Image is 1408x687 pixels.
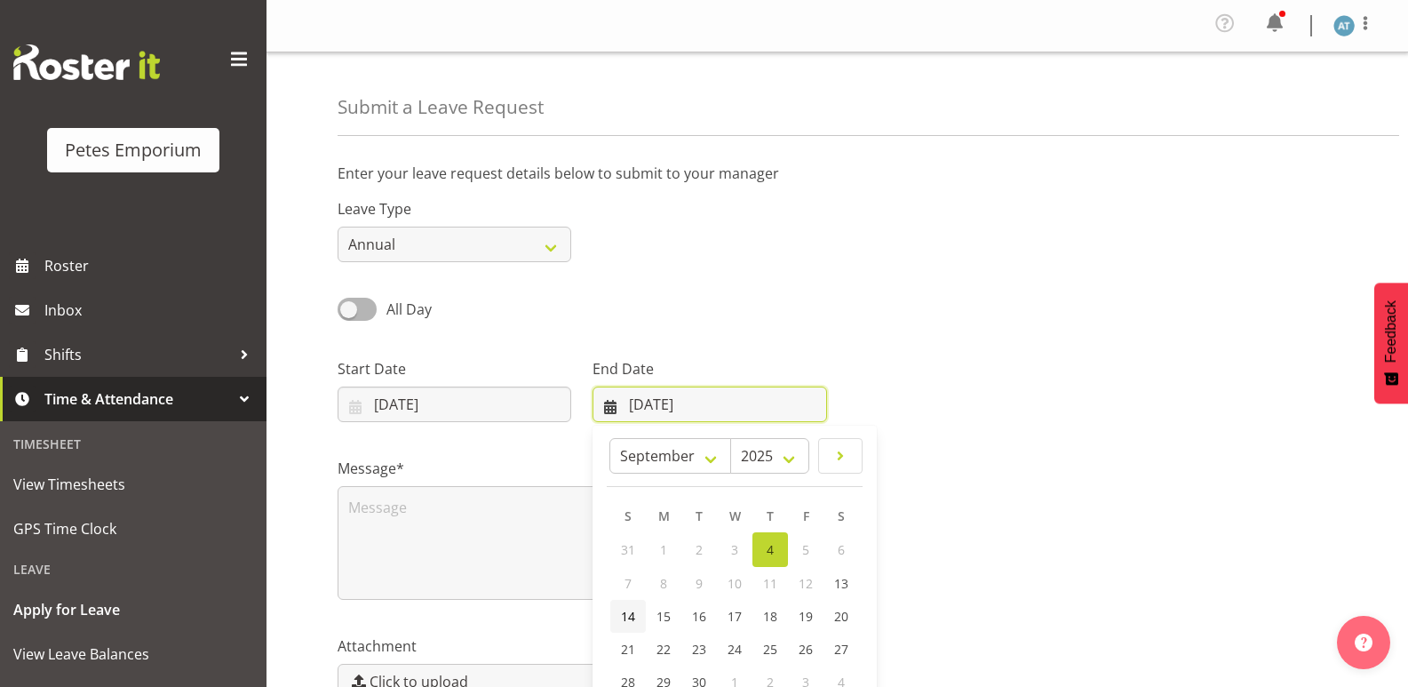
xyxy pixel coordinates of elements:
[593,387,826,422] input: Click to select...
[799,641,813,658] span: 26
[838,507,845,524] span: S
[731,541,738,558] span: 3
[593,358,826,379] label: End Date
[624,575,632,592] span: 7
[799,575,813,592] span: 12
[646,600,681,633] a: 15
[838,541,845,558] span: 6
[717,600,752,633] a: 17
[44,297,258,324] span: Inbox
[13,515,253,542] span: GPS Time Clock
[763,608,777,625] span: 18
[767,507,774,524] span: T
[728,575,742,592] span: 10
[338,358,571,379] label: Start Date
[660,575,667,592] span: 8
[44,386,231,412] span: Time & Attendance
[44,341,231,368] span: Shifts
[338,97,544,117] h4: Submit a Leave Request
[802,541,809,558] span: 5
[624,507,632,524] span: S
[1333,15,1355,36] img: alex-micheal-taniwha5364.jpg
[338,458,827,479] label: Message*
[692,608,706,625] span: 16
[338,635,827,657] label: Attachment
[4,632,262,676] a: View Leave Balances
[717,633,752,666] a: 24
[823,567,859,600] a: 13
[681,600,717,633] a: 16
[803,507,809,524] span: F
[656,641,671,658] span: 22
[621,608,635,625] span: 14
[681,633,717,666] a: 23
[44,252,258,279] span: Roster
[656,608,671,625] span: 15
[823,600,859,633] a: 20
[646,633,681,666] a: 22
[658,507,670,524] span: M
[338,198,571,220] label: Leave Type
[752,633,788,666] a: 25
[338,387,571,422] input: Click to select...
[621,541,635,558] span: 31
[13,471,253,498] span: View Timesheets
[728,641,742,658] span: 24
[788,600,823,633] a: 19
[65,137,202,164] div: Petes Emporium
[610,600,646,633] a: 14
[799,608,813,625] span: 19
[660,541,667,558] span: 1
[763,641,777,658] span: 25
[696,541,703,558] span: 2
[4,462,262,507] a: View Timesheets
[752,600,788,633] a: 18
[13,641,253,667] span: View Leave Balances
[696,507,703,524] span: T
[729,507,741,524] span: W
[696,575,703,592] span: 9
[1383,300,1399,363] span: Feedback
[1355,634,1372,651] img: help-xxl-2.png
[4,426,262,462] div: Timesheet
[386,300,432,319] span: All Day
[763,575,777,592] span: 11
[13,44,160,80] img: Rosterit website logo
[621,641,635,658] span: 21
[4,551,262,587] div: Leave
[834,575,848,592] span: 13
[610,633,646,666] a: 21
[767,541,774,558] span: 4
[823,633,859,666] a: 27
[13,596,253,623] span: Apply for Leave
[834,608,848,625] span: 20
[338,163,1337,184] p: Enter your leave request details below to submit to your manager
[1374,283,1408,403] button: Feedback - Show survey
[4,587,262,632] a: Apply for Leave
[728,608,742,625] span: 17
[788,633,823,666] a: 26
[834,641,848,658] span: 27
[4,507,262,551] a: GPS Time Clock
[692,641,706,658] span: 23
